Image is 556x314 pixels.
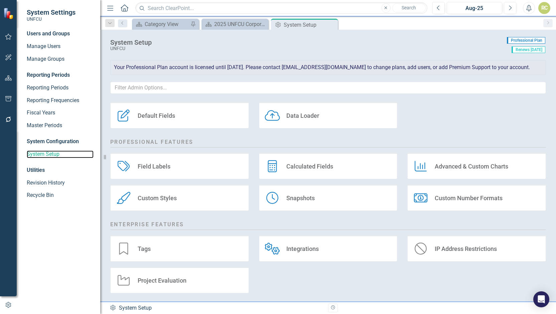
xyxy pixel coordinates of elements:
[214,20,267,28] div: 2025 UNFCU Corporate Balanced Scorecard
[27,138,94,145] div: System Configuration
[284,21,336,29] div: System Setup
[27,97,94,104] a: Reporting Frequencies
[435,163,508,170] div: Advanced & Custom Charts
[138,163,170,170] div: Field Labels
[507,37,545,44] span: Professional Plan
[27,16,76,22] small: UNFCU
[3,8,15,19] img: ClearPoint Strategy
[27,150,94,158] a: System Setup
[27,71,94,79] div: Reporting Periods
[27,43,94,50] a: Manage Users
[110,82,546,94] input: Filter Admin Options...
[286,112,319,119] div: Data Loader
[27,55,94,63] a: Manage Groups
[27,179,94,187] a: Revision History
[449,4,500,12] div: Aug-25
[435,194,503,202] div: Custom Number Formats
[110,39,504,46] div: System Setup
[110,221,546,230] h2: Enterprise Features
[138,277,186,284] div: Project Evaluation
[27,30,94,38] div: Users and Groups
[435,245,497,253] div: IP Address Restrictions
[138,112,175,119] div: Default Fields
[135,2,427,14] input: Search ClearPoint...
[110,138,546,147] h2: Professional Features
[134,20,189,28] a: Category View
[145,20,189,28] div: Category View
[27,109,94,117] a: Fiscal Years
[512,46,545,53] span: Renews [DATE]
[392,3,426,13] button: Search
[286,194,315,202] div: Snapshots
[533,291,549,307] div: Open Intercom Messenger
[27,84,94,92] a: Reporting Periods
[402,5,416,10] span: Search
[203,20,267,28] a: 2025 UNFCU Corporate Balanced Scorecard
[538,2,550,14] button: RC
[138,194,177,202] div: Custom Styles
[110,46,504,51] div: UNFCU
[27,192,94,199] a: Recycle Bin
[27,8,76,16] span: System Settings
[27,167,94,174] div: Utilities
[110,60,546,75] div: Your Professional Plan account is licensed until [DATE]. Please contact [EMAIL_ADDRESS][DOMAIN_NA...
[447,2,502,14] button: Aug-25
[27,122,94,129] a: Master Periods
[110,304,323,312] div: System Setup
[286,163,333,170] div: Calculated Fields
[138,245,151,253] div: Tags
[286,245,319,253] div: Integrations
